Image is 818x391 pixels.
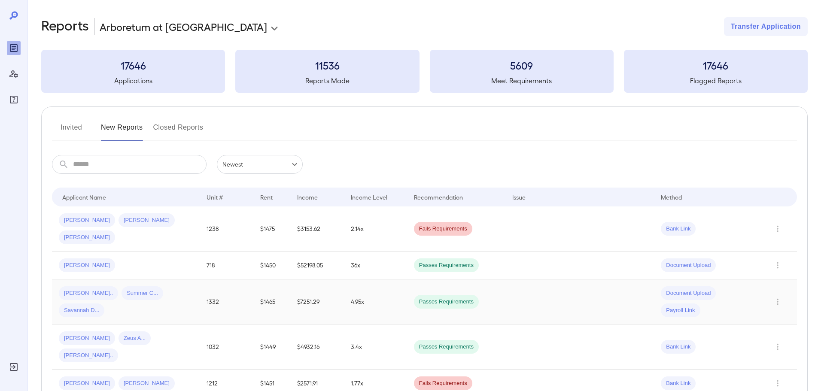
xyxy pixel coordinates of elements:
[59,289,118,297] span: [PERSON_NAME]..
[414,298,479,306] span: Passes Requirements
[52,121,91,141] button: Invited
[200,252,253,279] td: 718
[661,306,700,315] span: Payroll Link
[771,295,785,309] button: Row Actions
[7,41,21,55] div: Reports
[414,261,479,270] span: Passes Requirements
[41,58,225,72] h3: 17646
[59,261,115,270] span: [PERSON_NAME]
[119,216,175,224] span: [PERSON_NAME]
[297,192,318,202] div: Income
[7,67,21,81] div: Manage Users
[59,334,115,343] span: [PERSON_NAME]
[512,192,526,202] div: Issue
[290,206,344,252] td: $3153.62
[41,50,808,93] summary: 17646Applications11536Reports Made5609Meet Requirements17646Flagged Reports
[414,192,463,202] div: Recommendation
[661,379,696,388] span: Bank Link
[41,76,225,86] h5: Applications
[351,192,387,202] div: Income Level
[724,17,808,36] button: Transfer Application
[290,252,344,279] td: $52198.05
[200,279,253,324] td: 1332
[661,289,716,297] span: Document Upload
[414,225,472,233] span: Fails Requirements
[661,192,682,202] div: Method
[344,279,407,324] td: 4.95x
[217,155,303,174] div: Newest
[771,340,785,354] button: Row Actions
[661,225,696,233] span: Bank Link
[253,279,290,324] td: $1465
[59,216,115,224] span: [PERSON_NAME]
[430,76,614,86] h5: Meet Requirements
[661,261,716,270] span: Document Upload
[771,258,785,272] button: Row Actions
[290,279,344,324] td: $7251.29
[771,376,785,390] button: Row Actions
[253,206,290,252] td: $1475
[414,379,472,388] span: Fails Requirements
[62,192,106,202] div: Applicant Name
[200,206,253,252] td: 1238
[344,206,407,252] td: 2.14x
[624,76,808,86] h5: Flagged Reports
[235,76,419,86] h5: Reports Made
[119,334,151,343] span: Zeus A...
[122,289,163,297] span: Summer C...
[253,324,290,370] td: $1449
[235,58,419,72] h3: 11536
[59,306,104,315] span: Savannah D...
[200,324,253,370] td: 1032
[260,192,274,202] div: Rent
[100,20,267,33] p: Arboretum at [GEOGRAPHIC_DATA]
[661,343,696,351] span: Bank Link
[414,343,479,351] span: Passes Requirements
[7,93,21,106] div: FAQ
[119,379,175,388] span: [PERSON_NAME]
[59,352,118,360] span: [PERSON_NAME]..
[290,324,344,370] td: $4932.16
[59,233,115,242] span: [PERSON_NAME]
[624,58,808,72] h3: 17646
[41,17,89,36] h2: Reports
[771,222,785,236] button: Row Actions
[344,252,407,279] td: 36x
[7,360,21,374] div: Log Out
[153,121,204,141] button: Closed Reports
[101,121,143,141] button: New Reports
[344,324,407,370] td: 3.4x
[430,58,614,72] h3: 5609
[207,192,223,202] div: Unit #
[253,252,290,279] td: $1450
[59,379,115,388] span: [PERSON_NAME]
